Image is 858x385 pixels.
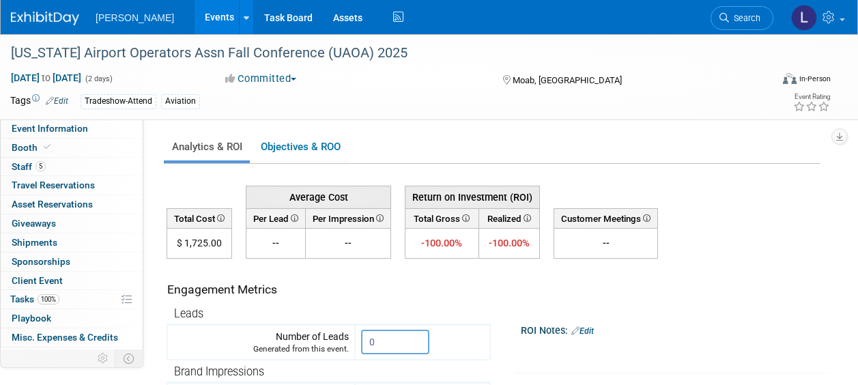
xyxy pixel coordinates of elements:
div: Event Format [711,71,831,91]
span: Search [729,13,760,23]
span: Shipments [12,237,57,248]
a: Edit [571,326,594,336]
span: -- [272,238,279,248]
a: Tasks100% [1,290,143,309]
span: [DATE] [DATE] [10,72,82,84]
span: [PERSON_NAME] [96,12,174,23]
a: Misc. Expenses & Credits [1,328,143,347]
td: $ 1,725.00 [167,229,232,259]
th: Average Cost [246,186,391,208]
span: Leads [174,307,203,320]
a: Objectives & ROO [253,134,348,160]
th: Return on Investment (ROI) [405,186,540,208]
span: Client Event [12,275,63,286]
span: (2 days) [84,74,113,83]
td: Personalize Event Tab Strip [91,350,115,367]
div: Aviation [161,94,200,109]
span: Giveaways [12,218,56,229]
span: -100.00% [489,237,530,249]
span: Tasks [10,294,59,304]
div: In-Person [799,74,831,84]
a: Shipments [1,233,143,252]
a: Edit [46,96,68,106]
span: Misc. Expenses & Credits [12,332,118,343]
a: Playbook [1,309,143,328]
img: Lindsey Wolanczyk [791,5,817,31]
span: to [40,72,53,83]
a: Analytics & ROI [164,134,250,160]
a: Search [711,6,773,30]
a: Giveaways [1,214,143,233]
a: Sponsorships [1,253,143,271]
span: Travel Reservations [12,180,95,190]
span: Sponsorships [12,256,70,267]
div: Generated from this event. [173,343,349,355]
span: Playbook [12,313,51,324]
th: Per Lead [246,208,306,228]
th: Total Gross [405,208,479,228]
th: Realized [478,208,539,228]
span: Brand Impressions [174,365,264,378]
td: Toggle Event Tabs [115,350,143,367]
img: ExhibitDay [11,12,79,25]
span: Booth [12,142,53,153]
a: Event Information [1,119,143,138]
span: Staff [12,161,46,172]
a: Booth [1,139,143,157]
th: Customer Meetings [554,208,658,228]
a: Asset Reservations [1,195,143,214]
div: Event Rating [793,94,830,100]
span: Moab, [GEOGRAPHIC_DATA] [513,75,622,85]
span: -100.00% [421,237,462,249]
div: ROI Notes: [521,320,827,338]
div: Tradeshow-Attend [81,94,156,109]
span: Event Information [12,123,88,134]
a: Client Event [1,272,143,290]
button: Committed [220,72,302,86]
th: Total Cost [167,208,232,228]
span: 5 [35,161,46,171]
td: Tags [10,94,68,109]
i: Booth reservation complete [44,143,51,151]
th: Per Impression [306,208,391,228]
div: [US_STATE] Airport Operators Assn Fall Conference (UAOA) 2025 [6,41,760,66]
div: Number of Leads [173,330,349,355]
div: -- [560,236,652,250]
div: Engagement Metrics [167,281,485,298]
img: Format-Inperson.png [783,73,797,84]
a: Travel Reservations [1,176,143,195]
a: Staff5 [1,158,143,176]
span: 100% [38,294,59,304]
span: -- [345,238,352,248]
span: Asset Reservations [12,199,93,210]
